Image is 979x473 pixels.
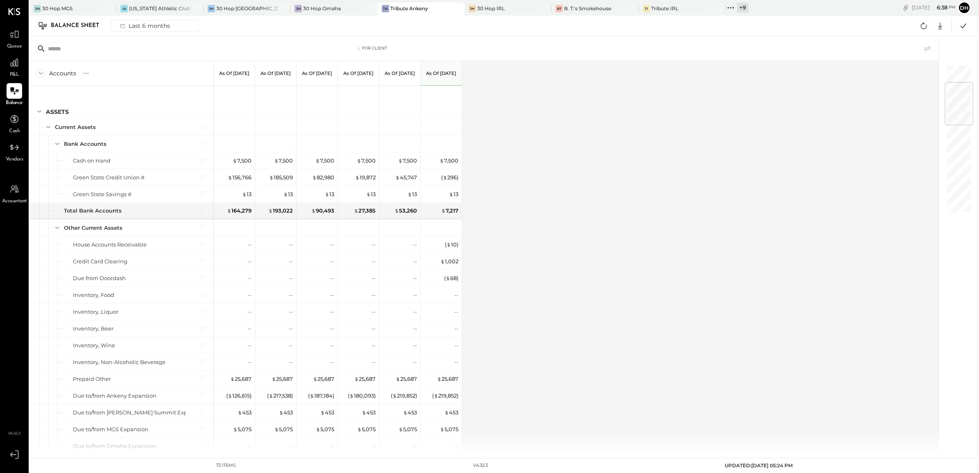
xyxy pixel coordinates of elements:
[343,70,374,76] p: As of [DATE]
[73,241,147,249] div: House Accounts Receivable
[311,207,316,214] span: $
[73,392,156,400] div: Due to/from Ankeny Expansion
[312,174,334,181] div: 82,980
[391,392,417,400] div: ( 219,852 )
[366,191,371,197] span: $
[454,358,458,366] div: --
[268,207,273,214] span: $
[64,224,122,232] div: Other Current Assets
[440,258,445,265] span: $
[372,274,376,282] div: --
[912,4,956,11] div: [DATE]
[308,392,334,400] div: ( 187,184 )
[413,442,417,450] div: --
[227,207,252,215] div: 164,279
[289,274,293,282] div: --
[269,392,273,399] span: $
[315,157,320,164] span: $
[247,258,252,265] div: --
[233,157,252,165] div: 7,500
[73,308,118,316] div: Inventory, Liquor
[316,425,334,433] div: 5,075
[437,375,458,383] div: 25,687
[49,69,76,77] div: Accounts
[403,409,408,416] span: $
[320,409,334,416] div: 453
[289,258,293,265] div: --
[73,342,115,349] div: Inventory, Wine
[64,140,107,148] div: Bank Accounts
[385,70,415,76] p: As of [DATE]
[247,358,252,366] div: --
[372,291,376,299] div: --
[330,442,334,450] div: --
[330,241,334,249] div: --
[390,5,428,12] div: Tribute Ankeny
[289,325,293,333] div: --
[413,291,417,299] div: --
[289,342,293,349] div: --
[272,376,276,382] span: $
[372,325,376,333] div: --
[303,5,341,12] div: 30 Hop Omaha
[247,325,252,333] div: --
[349,392,354,399] span: $
[261,70,291,76] p: As of [DATE]
[434,392,438,399] span: $
[289,308,293,316] div: --
[238,409,252,416] div: 453
[73,409,206,416] div: Due to/from [PERSON_NAME] Summit Expansion
[413,308,417,316] div: --
[302,70,332,76] p: As of [DATE]
[310,392,314,399] span: $
[443,174,447,181] span: $
[227,207,231,214] span: $
[366,190,376,198] div: 13
[55,123,96,131] div: Current Assets
[441,174,458,181] div: ( 296 )
[330,325,334,333] div: --
[398,157,403,164] span: $
[372,342,376,349] div: --
[355,174,360,181] span: $
[413,274,417,282] div: --
[311,207,334,215] div: 90,493
[469,5,476,12] div: 3H
[446,241,451,248] span: $
[295,5,302,12] div: 3H
[73,375,111,383] div: Prepaid Other
[441,207,458,215] div: 7,217
[283,191,288,197] span: $
[330,308,334,316] div: --
[316,426,320,432] span: $
[283,190,293,198] div: 13
[354,376,359,382] span: $
[269,174,293,181] div: 185,509
[226,392,252,400] div: ( 126,615 )
[362,409,366,416] span: $
[0,111,28,135] a: Cash
[396,376,400,382] span: $
[233,425,252,433] div: 5,075
[228,392,232,399] span: $
[441,207,446,214] span: $
[395,174,400,181] span: $
[0,55,28,79] a: P&L
[403,409,417,416] div: 453
[274,157,279,164] span: $
[247,241,252,249] div: --
[219,70,249,76] p: As of [DATE]
[268,207,293,215] div: 193,022
[958,1,971,14] button: Dh
[564,5,611,12] div: B. T.'s Smokehouse
[413,358,417,366] div: --
[216,5,278,12] div: 30 Hop [GEOGRAPHIC_DATA]
[454,442,458,450] div: --
[440,425,458,433] div: 5,075
[228,174,252,181] div: 156,766
[440,426,444,432] span: $
[73,425,148,433] div: Due to/from MGS Expansion
[230,376,235,382] span: $
[73,258,127,265] div: Credit Card Clearing
[355,174,376,181] div: 19,872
